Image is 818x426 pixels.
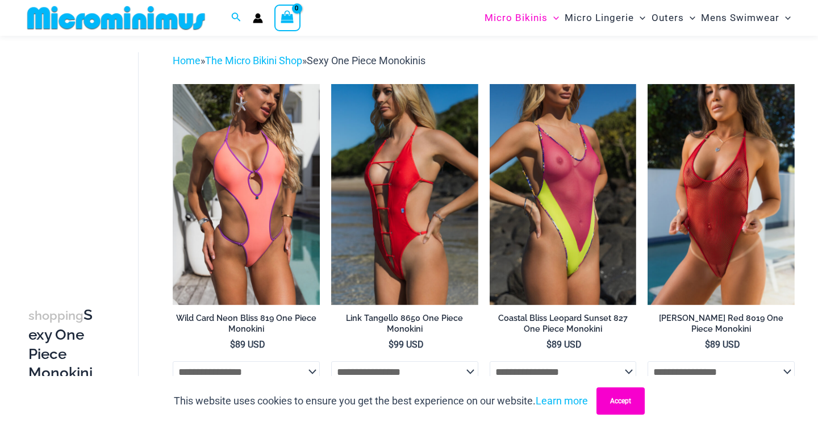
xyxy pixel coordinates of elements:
span: Mens Swimwear [701,3,779,32]
a: Coastal Bliss Leopard Sunset 827 One Piece Monokini [490,313,637,339]
a: The Micro Bikini Shop [205,55,302,66]
a: Coastal Bliss Leopard Sunset 827 One Piece Monokini 06Coastal Bliss Leopard Sunset 827 One Piece ... [490,84,637,304]
h2: Coastal Bliss Leopard Sunset 827 One Piece Monokini [490,313,637,334]
span: $ [230,339,235,350]
a: Learn more [536,395,588,407]
h3: Sexy One Piece Monokinis [28,306,98,402]
nav: Site Navigation [480,2,795,34]
bdi: 99 USD [389,339,424,350]
img: Wild Card Neon Bliss 819 One Piece 04 [173,84,320,304]
span: Micro Bikinis [485,3,548,32]
a: Wild Card Neon Bliss 819 One Piece 04Wild Card Neon Bliss 819 One Piece 05Wild Card Neon Bliss 81... [173,84,320,304]
span: $ [546,339,552,350]
a: OutersMenu ToggleMenu Toggle [649,3,698,32]
a: Home [173,55,201,66]
bdi: 89 USD [230,339,265,350]
span: Outers [652,3,684,32]
h2: Link Tangello 8650 One Piece Monokini [331,313,478,334]
a: [PERSON_NAME] Red 8019 One Piece Monokini [648,313,795,339]
iframe: TrustedSite Certified [28,43,131,270]
a: Micro LingerieMenu ToggleMenu Toggle [562,3,648,32]
img: Summer Storm Red 8019 One Piece 04 [648,84,795,304]
img: Link Tangello 8650 One Piece Monokini 11 [331,84,478,304]
span: Menu Toggle [779,3,791,32]
a: Account icon link [253,13,263,23]
img: MM SHOP LOGO FLAT [23,5,210,31]
img: Coastal Bliss Leopard Sunset 827 One Piece Monokini 06 [490,84,637,304]
span: $ [705,339,710,350]
span: » » [173,55,425,66]
a: Micro BikinisMenu ToggleMenu Toggle [482,3,562,32]
span: Menu Toggle [548,3,559,32]
button: Accept [596,387,645,415]
a: View Shopping Cart, empty [274,5,301,31]
bdi: 89 USD [705,339,740,350]
span: Menu Toggle [684,3,695,32]
a: Search icon link [231,11,241,25]
a: Link Tangello 8650 One Piece Monokini [331,313,478,339]
h2: Wild Card Neon Bliss 819 One Piece Monokini [173,313,320,334]
p: This website uses cookies to ensure you get the best experience on our website. [174,392,588,410]
span: $ [389,339,394,350]
a: Wild Card Neon Bliss 819 One Piece Monokini [173,313,320,339]
bdi: 89 USD [546,339,582,350]
a: Link Tangello 8650 One Piece Monokini 11Link Tangello 8650 One Piece Monokini 12Link Tangello 865... [331,84,478,304]
h2: [PERSON_NAME] Red 8019 One Piece Monokini [648,313,795,334]
span: Micro Lingerie [565,3,634,32]
a: Summer Storm Red 8019 One Piece 04Summer Storm Red 8019 One Piece 03Summer Storm Red 8019 One Pie... [648,84,795,304]
span: Menu Toggle [634,3,645,32]
span: Sexy One Piece Monokinis [307,55,425,66]
a: Mens SwimwearMenu ToggleMenu Toggle [698,3,794,32]
span: shopping [28,308,84,323]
